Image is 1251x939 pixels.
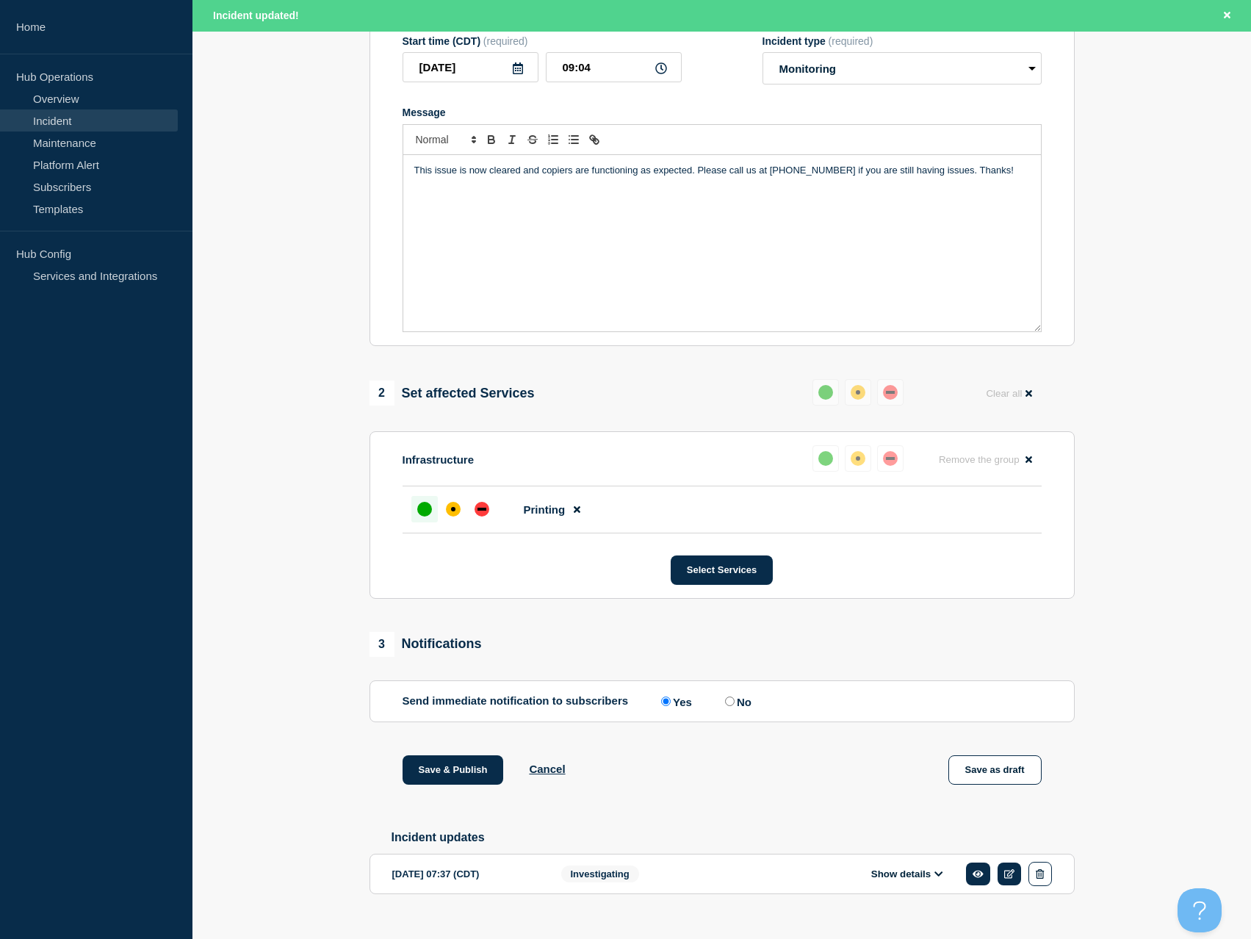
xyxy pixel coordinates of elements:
div: up [818,451,833,466]
div: up [818,385,833,400]
div: affected [446,502,461,517]
div: down [475,502,489,517]
h2: Incident updates [392,831,1075,844]
button: affected [845,445,871,472]
p: Send immediate notification to subscribers [403,694,629,708]
button: Toggle link [584,131,605,148]
button: Cancel [529,763,565,775]
div: affected [851,385,865,400]
span: 2 [369,381,394,406]
span: 3 [369,632,394,657]
button: Toggle ordered list [543,131,563,148]
label: Yes [657,694,692,708]
button: Clear all [977,379,1041,408]
iframe: Help Scout Beacon - Open [1178,888,1222,932]
span: Investigating [561,866,639,882]
span: Incident updated! [213,10,299,21]
div: down [883,451,898,466]
label: No [721,694,751,708]
div: up [417,502,432,517]
button: Save & Publish [403,755,504,785]
button: up [812,379,839,406]
button: up [812,445,839,472]
button: Save as draft [948,755,1042,785]
button: Toggle bulleted list [563,131,584,148]
button: down [877,379,904,406]
div: affected [851,451,865,466]
button: Toggle strikethrough text [522,131,543,148]
div: Message [403,107,1042,118]
button: Select Services [671,555,773,585]
button: affected [845,379,871,406]
span: (required) [483,35,528,47]
input: HH:MM [546,52,682,82]
input: No [725,697,735,706]
div: Start time (CDT) [403,35,682,47]
span: Printing [524,503,566,516]
button: Toggle italic text [502,131,522,148]
div: Incident type [763,35,1042,47]
input: YYYY-MM-DD [403,52,538,82]
span: Remove the group [939,454,1020,465]
button: Remove the group [930,445,1042,474]
select: Incident type [763,52,1042,84]
p: Infrastructure [403,453,475,466]
div: Notifications [369,632,482,657]
span: Font size [409,131,481,148]
button: Show details [867,868,948,880]
div: down [883,385,898,400]
div: Message [403,155,1041,331]
div: Set affected Services [369,381,535,406]
button: Close banner [1218,7,1236,24]
button: down [877,445,904,472]
div: [DATE] 07:37 (CDT) [392,862,539,886]
p: This issue is now cleared and copiers are functioning as expected. Please call us at [PHONE_NUMBE... [414,164,1030,177]
input: Yes [661,697,671,706]
button: Toggle bold text [481,131,502,148]
span: (required) [829,35,873,47]
div: Send immediate notification to subscribers [403,694,1042,708]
